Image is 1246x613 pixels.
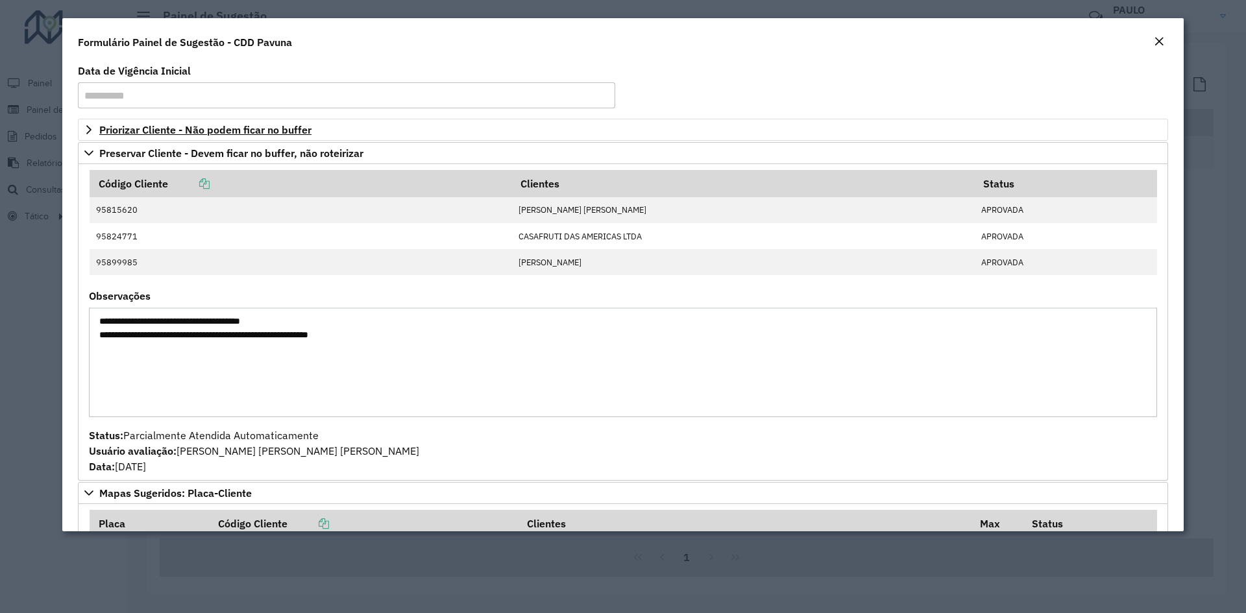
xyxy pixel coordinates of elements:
[974,170,1156,197] th: Status
[168,177,210,190] a: Copiar
[78,34,292,50] h4: Formulário Painel de Sugestão - CDD Pavuna
[209,510,518,537] th: Código Cliente
[89,429,123,442] strong: Status:
[78,119,1168,141] a: Priorizar Cliente - Não podem ficar no buffer
[78,142,1168,164] a: Preservar Cliente - Devem ficar no buffer, não roteirizar
[974,249,1156,275] td: APROVADA
[1150,34,1168,51] button: Close
[89,444,177,457] strong: Usuário avaliação:
[78,63,191,78] label: Data de Vigência Inicial
[974,223,1156,249] td: APROVADA
[78,482,1168,504] a: Mapas Sugeridos: Placa-Cliente
[518,510,971,537] th: Clientes
[99,125,311,135] span: Priorizar Cliente - Não podem ficar no buffer
[89,460,115,473] strong: Data:
[99,148,363,158] span: Preservar Cliente - Devem ficar no buffer, não roteirizar
[287,517,329,530] a: Copiar
[511,249,974,275] td: [PERSON_NAME]
[971,510,1023,537] th: Max
[90,249,512,275] td: 95899985
[99,488,252,498] span: Mapas Sugeridos: Placa-Cliente
[974,197,1156,223] td: APROVADA
[89,429,419,473] span: Parcialmente Atendida Automaticamente [PERSON_NAME] [PERSON_NAME] [PERSON_NAME] [DATE]
[89,288,151,304] label: Observações
[1154,36,1164,47] em: Fechar
[90,197,512,223] td: 95815620
[511,170,974,197] th: Clientes
[78,164,1168,481] div: Preservar Cliente - Devem ficar no buffer, não roteirizar
[511,197,974,223] td: [PERSON_NAME] [PERSON_NAME]
[90,170,512,197] th: Código Cliente
[511,223,974,249] td: CASAFRUTI DAS AMERICAS LTDA
[90,223,512,249] td: 95824771
[1023,510,1156,537] th: Status
[90,510,210,537] th: Placa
